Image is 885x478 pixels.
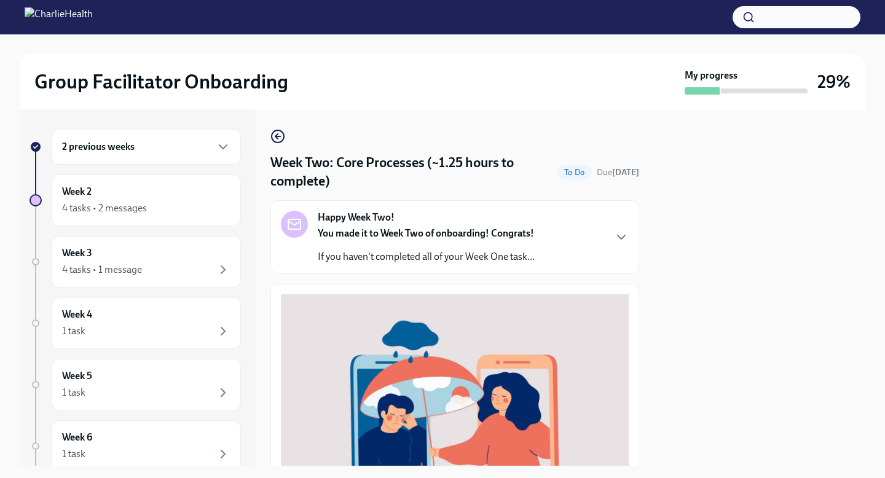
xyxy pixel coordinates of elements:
[62,202,147,215] div: 4 tasks • 2 messages
[62,185,92,198] h6: Week 2
[557,168,592,177] span: To Do
[29,420,241,472] a: Week 61 task
[25,7,93,27] img: CharlieHealth
[685,69,737,82] strong: My progress
[29,297,241,349] a: Week 41 task
[52,129,241,165] div: 2 previous weeks
[318,250,535,264] p: If you haven't completed all of your Week One task...
[29,236,241,288] a: Week 34 tasks • 1 message
[34,69,288,94] h2: Group Facilitator Onboarding
[597,167,639,178] span: September 22nd, 2025 10:00
[62,324,85,338] div: 1 task
[62,386,85,399] div: 1 task
[817,71,851,93] h3: 29%
[612,167,639,178] strong: [DATE]
[597,167,639,178] span: Due
[318,227,534,239] strong: You made it to Week Two of onboarding! Congrats!
[62,447,85,461] div: 1 task
[62,369,92,383] h6: Week 5
[29,174,241,226] a: Week 24 tasks • 2 messages
[62,308,92,321] h6: Week 4
[318,211,395,224] strong: Happy Week Two!
[29,359,241,410] a: Week 51 task
[62,246,92,260] h6: Week 3
[62,431,92,444] h6: Week 6
[62,263,142,276] div: 4 tasks • 1 message
[62,140,135,154] h6: 2 previous weeks
[270,154,552,190] h4: Week Two: Core Processes (~1.25 hours to complete)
